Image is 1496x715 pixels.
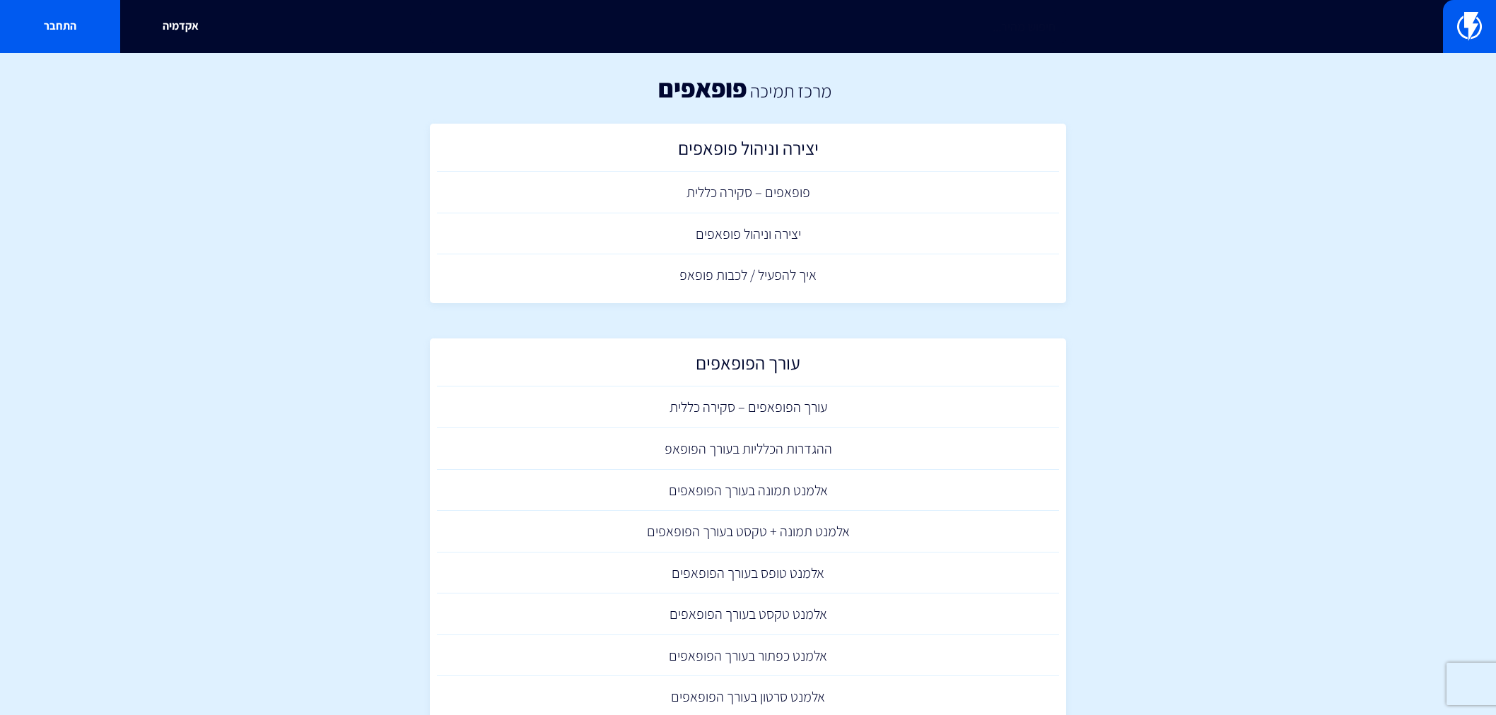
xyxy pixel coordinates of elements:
[658,74,747,102] h1: פופאפים
[444,353,1052,380] h2: עורך הפופאפים
[437,511,1059,552] a: אלמנט תמונה + טקסט בעורך הפופאפים
[437,552,1059,594] a: אלמנט טופס בעורך הפופאפים
[437,213,1059,255] a: יצירה וניהול פופאפים
[430,11,1066,43] input: חיפוש מהיר...
[437,131,1059,172] a: יצירה וניהול פופאפים
[437,345,1059,387] a: עורך הפופאפים
[437,635,1059,677] a: אלמנט כפתור בעורך הפופאפים
[437,428,1059,470] a: ההגדרות הכלליות בעורך הפופאפ
[437,593,1059,635] a: אלמנט טקסט בעורך הפופאפים
[437,254,1059,296] a: איך להפעיל / לכבות פופאפ
[444,138,1052,165] h2: יצירה וניהול פופאפים
[437,172,1059,213] a: פופאפים – סקירה כללית
[750,78,831,102] a: מרכז תמיכה
[437,470,1059,512] a: אלמנט תמונה בעורך הפופאפים
[437,386,1059,428] a: עורך הפופאפים – סקירה כללית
